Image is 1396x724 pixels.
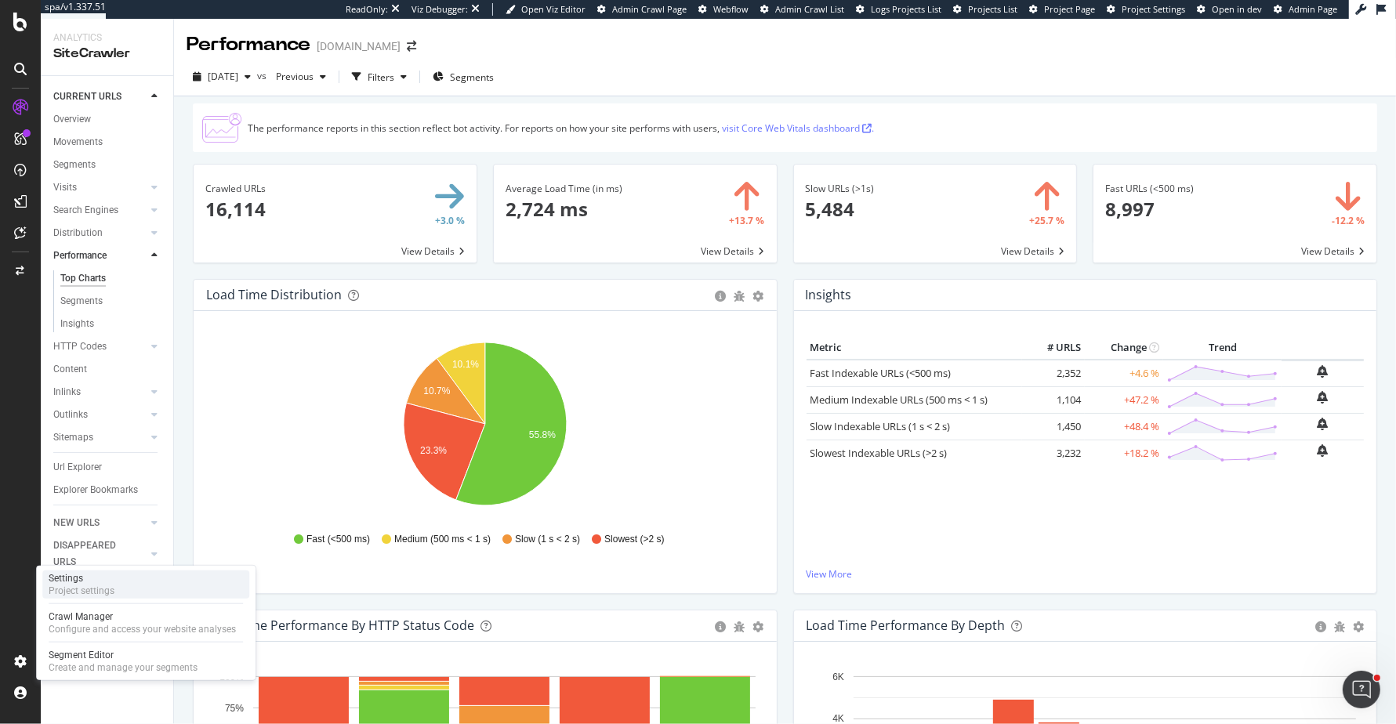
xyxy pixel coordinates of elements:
[832,672,844,682] text: 6K
[248,121,874,135] div: The performance reports in this section reflect bot activity. For reports on how your site perfor...
[698,3,749,16] a: Webflow
[394,533,491,546] span: Medium (500 ms < 1 s)
[53,179,147,196] a: Visits
[53,384,147,400] a: Inlinks
[53,338,107,355] div: HTTP Codes
[49,649,198,661] div: Segment Editor
[53,338,147,355] a: HTTP Codes
[49,661,198,674] div: Create and manage your segments
[206,287,342,302] div: Load Time Distribution
[529,429,556,440] text: 55.8%
[1315,621,1326,632] div: circle-info
[257,69,270,82] span: vs
[1022,440,1085,466] td: 3,232
[60,316,94,332] div: Insights
[53,538,132,570] div: DISAPPEARED URLS
[807,617,1006,633] div: Load Time Performance by Depth
[426,64,500,89] button: Segments
[368,71,394,84] div: Filters
[53,134,162,150] a: Movements
[1318,418,1329,430] div: bell-plus
[53,429,147,446] a: Sitemaps
[810,393,988,407] a: Medium Indexable URLs (500 ms < 1 s)
[270,70,314,83] span: Previous
[346,3,388,16] div: ReadOnly:
[1029,3,1095,16] a: Project Page
[807,336,1023,360] th: Metric
[53,111,162,128] a: Overview
[202,113,241,143] img: CjTTJyXI.png
[42,609,249,637] a: Crawl ManagerConfigure and access your website analyses
[60,293,103,310] div: Segments
[597,3,687,16] a: Admin Crawl Page
[760,3,844,16] a: Admin Crawl List
[1318,444,1329,457] div: bell-plus
[49,623,236,635] div: Configure and access your website analyses
[1163,336,1282,360] th: Trend
[53,248,107,264] div: Performance
[1044,3,1095,15] span: Project Page
[753,621,764,632] div: gear
[953,3,1017,16] a: Projects List
[412,3,468,16] div: Viz Debugger:
[60,270,106,287] div: Top Charts
[716,621,727,632] div: circle-info
[450,71,494,84] span: Segments
[60,316,162,332] a: Insights
[1022,336,1085,360] th: # URLS
[612,3,687,15] span: Admin Crawl Page
[219,672,244,682] text: 100%
[753,291,764,302] div: gear
[871,3,941,15] span: Logs Projects List
[53,538,147,570] a: DISAPPEARED URLS
[53,225,147,241] a: Distribution
[420,445,447,456] text: 23.3%
[53,179,77,196] div: Visits
[53,89,147,105] a: CURRENT URLS
[1022,386,1085,413] td: 1,104
[53,361,87,378] div: Content
[807,567,1365,581] a: View More
[53,111,91,128] div: Overview
[1085,440,1163,466] td: +18.2 %
[187,31,310,58] div: Performance
[810,446,948,460] a: Slowest Indexable URLs (>2 s)
[1085,336,1163,360] th: Change
[1318,365,1329,378] div: bell-plus
[49,585,114,597] div: Project settings
[734,291,745,302] div: bug
[604,533,664,546] span: Slowest (>2 s)
[722,121,874,135] a: visit Core Web Vitals dashboard .
[53,429,93,446] div: Sitemaps
[53,515,100,531] div: NEW URLS
[187,64,257,89] button: [DATE]
[206,617,474,633] div: Load Time Performance by HTTP Status Code
[53,202,118,219] div: Search Engines
[53,225,103,241] div: Distribution
[407,41,416,52] div: arrow-right-arrow-left
[806,284,852,306] h4: Insights
[1212,3,1262,15] span: Open in dev
[515,533,580,546] span: Slow (1 s < 2 s)
[1022,360,1085,387] td: 2,352
[60,293,162,310] a: Segments
[734,621,745,632] div: bug
[270,64,332,89] button: Previous
[53,134,103,150] div: Movements
[53,459,162,476] a: Url Explorer
[346,64,413,89] button: Filters
[53,248,147,264] a: Performance
[1197,3,1262,16] a: Open in dev
[53,157,162,173] a: Segments
[423,386,450,396] text: 10.7%
[1085,386,1163,413] td: +47.2 %
[521,3,586,15] span: Open Viz Editor
[1274,3,1337,16] a: Admin Page
[53,384,81,400] div: Inlinks
[1353,621,1364,632] div: gear
[53,89,121,105] div: CURRENT URLS
[42,570,249,599] a: SettingsProject settings
[317,38,401,54] div: [DOMAIN_NAME]
[49,572,114,585] div: Settings
[206,336,764,518] svg: A chart.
